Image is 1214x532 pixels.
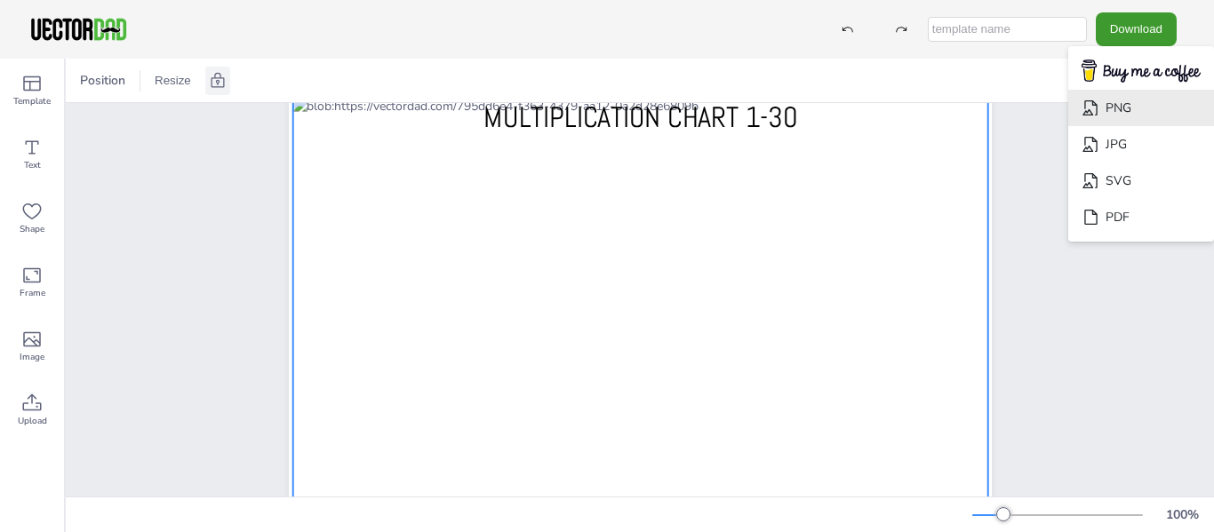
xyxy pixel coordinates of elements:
input: template name [928,17,1087,42]
li: PDF [1068,199,1214,235]
img: buymecoffee.png [1070,54,1212,89]
li: PNG [1068,90,1214,126]
li: JPG [1068,126,1214,163]
img: VectorDad-1.png [28,16,129,43]
span: Template [13,94,51,108]
span: Position [76,72,129,89]
button: Download [1096,12,1177,45]
span: Shape [20,222,44,236]
ul: Download [1068,46,1214,242]
span: MULTIPLICATION CHART 1-30 [483,99,797,136]
span: Text [24,158,41,172]
div: 100 % [1161,506,1203,523]
span: Frame [20,286,45,300]
button: Resize [148,67,198,95]
li: SVG [1068,163,1214,199]
span: Upload [18,414,47,428]
span: Image [20,350,44,364]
